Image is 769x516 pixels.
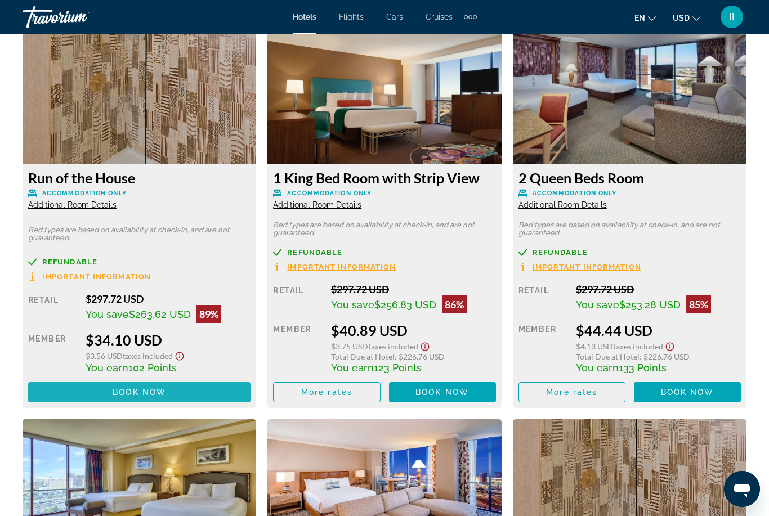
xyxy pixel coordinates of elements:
button: Important Information [518,262,641,272]
button: Important Information [28,272,151,281]
a: Flights [339,12,364,21]
div: 89% [196,305,221,323]
span: Important Information [287,263,396,271]
span: You save [576,299,619,311]
div: Member [518,322,567,374]
div: 86% [442,295,467,313]
span: II [729,11,735,23]
span: USD [673,14,690,23]
button: Book now [389,382,496,402]
h3: 2 Queen Beds Room [518,169,741,186]
span: $253.28 USD [619,299,681,311]
div: Retail [518,283,567,313]
a: Travorium [23,2,135,32]
span: You save [86,308,129,320]
a: Refundable [273,248,495,257]
p: Bed types are based on availability at check-in, and are not guaranteed. [28,226,251,242]
button: Show Taxes and Fees disclaimer [173,348,186,361]
span: Additional Room Details [28,200,117,209]
span: Book now [113,388,166,397]
button: Extra navigation items [464,8,477,26]
img: df2cf70a-5dae-4192-a1d7-5053c8aecc3c.jpeg [513,23,746,164]
span: Taxes included [368,342,418,351]
div: 85% [686,295,711,313]
span: en [634,14,645,23]
div: : $226.76 USD [331,352,496,361]
h3: 1 King Bed Room with Strip View [273,169,495,186]
button: More rates [518,382,625,402]
button: Book now [634,382,741,402]
span: $4.13 USD [576,342,613,351]
span: Additional Room Details [273,200,361,209]
span: $3.56 USD [86,351,123,361]
span: More rates [546,388,597,397]
button: Important Information [273,262,396,272]
span: Accommodation Only [42,190,127,197]
span: Taxes included [613,342,663,351]
span: 133 Points [619,362,667,374]
span: Book now [661,388,714,397]
div: $44.44 USD [576,322,741,339]
span: $256.83 USD [374,299,436,311]
span: You earn [86,362,128,374]
span: More rates [301,388,352,397]
span: 123 Points [374,362,422,374]
img: a6ba03ff-8d13-42c8-a8c2-ea28a49e6fa8.jpeg [23,23,256,164]
button: More rates [273,382,380,402]
a: Refundable [518,248,741,257]
span: Accommodation Only [287,190,372,197]
span: Taxes included [123,351,173,361]
button: User Menu [717,5,746,29]
span: You earn [576,362,619,374]
iframe: Кнопка запуска окна обмена сообщениями [724,471,760,507]
div: Member [28,331,77,374]
div: : $226.76 USD [576,352,741,361]
img: 2c9b34f0-b9b3-49bb-9539-a582a07fcf30.jpeg [267,23,501,164]
div: Retail [273,283,322,313]
span: Total Due at Hotel [331,352,395,361]
p: Bed types are based on availability at check-in, and are not guaranteed. [518,221,741,237]
span: Refundable [42,258,97,266]
span: You save [331,299,374,311]
span: 102 Points [128,362,177,374]
span: Additional Room Details [518,200,607,209]
span: Refundable [533,249,588,256]
div: $297.72 USD [331,283,496,295]
p: Bed types are based on availability at check-in, and are not guaranteed. [273,221,495,237]
button: Book now [28,382,251,402]
div: $40.89 USD [331,322,496,339]
span: $3.75 USD [331,342,368,351]
span: Important Information [533,263,641,271]
span: Accommodation Only [533,190,617,197]
button: Show Taxes and Fees disclaimer [663,339,677,352]
button: Show Taxes and Fees disclaimer [418,339,432,352]
a: Cruises [426,12,453,21]
div: $34.10 USD [86,331,251,348]
button: Change language [634,10,656,26]
div: Member [273,322,322,374]
a: Cars [386,12,403,21]
button: Change currency [673,10,700,26]
span: Book now [415,388,469,397]
div: Retail [28,293,77,323]
span: Refundable [287,249,342,256]
span: Important Information [42,273,151,280]
span: $263.62 USD [129,308,191,320]
a: Refundable [28,258,251,266]
h3: Run of the House [28,169,251,186]
span: You earn [331,362,374,374]
a: Hotels [293,12,316,21]
div: $297.72 USD [86,293,251,305]
span: Total Due at Hotel [576,352,640,361]
div: $297.72 USD [576,283,741,295]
